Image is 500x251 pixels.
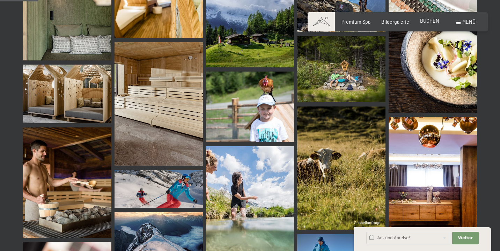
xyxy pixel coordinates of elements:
img: Wellnesshotels - Sauna - Ruhegebiet - Ahrntal - Luttach [115,42,203,166]
span: Schnellanfrage [354,220,380,225]
span: Menü [462,19,476,25]
img: Bildergalerie [23,127,111,238]
img: Bildergalerie [389,24,477,113]
img: Wellnesshotels - Chill Lounge - Ruheräume - Ahrntal [23,65,111,124]
a: Bildergalerie [381,19,409,25]
a: BUCHEN [420,18,439,24]
span: Weiter [458,235,473,241]
button: Weiter [452,232,479,244]
img: Bildergalerie [389,117,477,241]
img: Bildergalerie [115,170,203,208]
a: Premium Spa [341,19,370,25]
img: Bildergalerie [297,106,385,230]
img: Bildergalerie [206,72,294,142]
img: Bildergalerie [297,36,385,102]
